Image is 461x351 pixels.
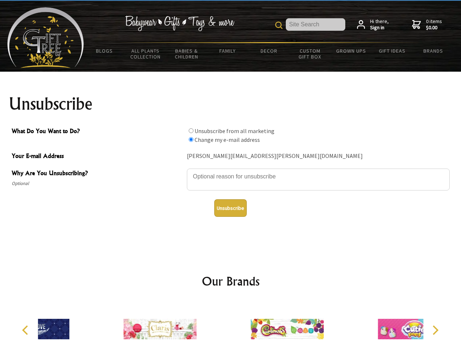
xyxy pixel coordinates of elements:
[84,43,125,58] a: BLOGS
[289,43,331,64] a: Custom Gift Box
[15,272,447,290] h2: Our Brands
[166,43,207,64] a: Babies & Children
[12,169,183,179] span: Why Are You Unsubscribing?
[18,322,34,338] button: Previous
[195,136,260,143] label: Change my e-mail address
[12,127,183,137] span: What Do You Want to Do?
[189,137,193,142] input: What Do You Want to Do?
[214,199,247,217] button: Unsubscribe
[413,43,454,58] a: Brands
[12,151,183,162] span: Your E-mail Address
[125,16,234,31] img: Babywear - Gifts - Toys & more
[330,43,372,58] a: Grown Ups
[286,18,345,31] input: Site Search
[12,179,183,188] span: Optional
[426,24,442,31] strong: $0.00
[412,18,442,31] a: 0 items$0.00
[372,43,413,58] a: Gift Ideas
[248,43,289,58] a: Decor
[357,18,389,31] a: Hi there,Sign in
[207,43,249,58] a: Family
[189,128,193,133] input: What Do You Want to Do?
[7,7,84,68] img: Babyware - Gifts - Toys and more...
[275,22,283,29] img: product search
[195,127,274,135] label: Unsubscribe from all marketing
[426,18,442,31] span: 0 items
[125,43,166,64] a: All Plants Collection
[427,322,443,338] button: Next
[370,24,389,31] strong: Sign in
[9,95,453,113] h1: Unsubscribe
[370,18,389,31] span: Hi there,
[187,151,450,162] div: [PERSON_NAME][EMAIL_ADDRESS][PERSON_NAME][DOMAIN_NAME]
[187,169,450,190] textarea: Why Are You Unsubscribing?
